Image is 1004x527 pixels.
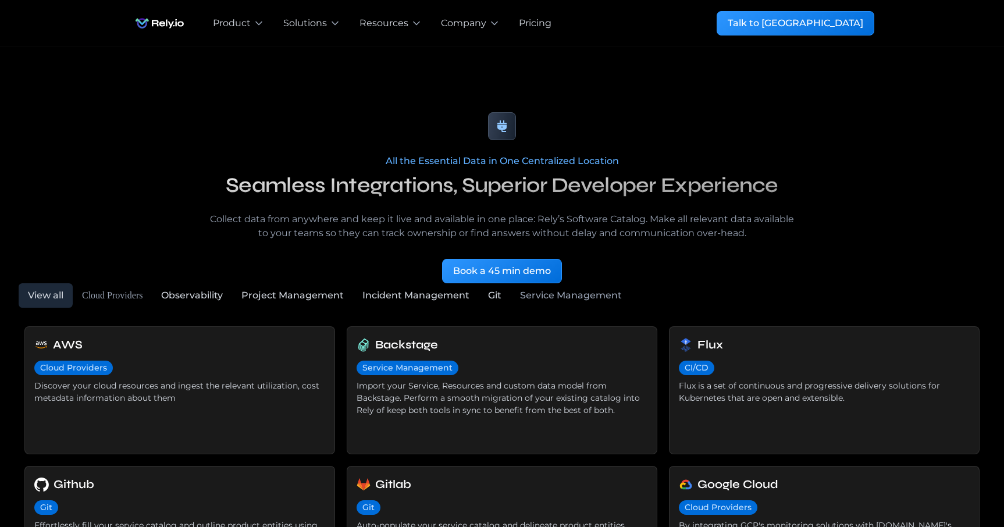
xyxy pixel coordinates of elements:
div: Incident Management [362,289,469,302]
h6: AWS [53,336,83,354]
div: Book a 45 min demo [453,264,551,278]
div: Discover your cloud resources and ingest the relevant utilization, cost metadata information abou... [34,380,325,404]
img: Rely.io logo [130,12,190,35]
h6: Github [54,476,94,493]
a: home [130,12,190,35]
div: Project Management [241,289,344,302]
a: Gitlab [357,476,647,493]
div: Solutions [283,16,327,30]
div: Company [441,16,486,30]
div: Git [488,289,501,302]
div: Cloud Providers [40,362,107,374]
a: AWS [34,336,325,354]
a: Book a 45 min demo [442,259,562,283]
div: Talk to [GEOGRAPHIC_DATA] [728,16,863,30]
a: Github [34,476,325,493]
a: Pricing [519,16,551,30]
div: Observability [161,289,223,302]
div: Cloud Providers [82,289,143,302]
div: View all [28,289,63,302]
div: Service Management [362,362,453,374]
h2: Seamless Integrations, Superior Developer Experience [204,168,800,203]
div: Git [362,501,375,514]
div: Import your Service, Resources and custom data model from Backstage. Perform a smooth migration o... [357,380,647,416]
h6: Flux [697,336,723,354]
a: Flux [679,336,970,354]
div: Resources [359,16,408,30]
div: All the Essential Data in One Centralized Location [204,154,800,168]
div: Git [40,501,52,514]
div: Flux is a set of continuous and progressive delivery solutions for Kubernetes that are open and e... [679,380,970,404]
a: Google Cloud [679,476,970,493]
h6: Gitlab [375,476,411,493]
div: Cloud Providers [685,501,752,514]
a: Backstage [357,336,647,354]
p: Collect data from anywhere and keep it live and available in one place: Rely’s Software Catalog. ... [204,212,800,240]
h6: Backstage [375,336,438,354]
div: CI/CD [685,362,709,374]
h6: Google Cloud [697,476,778,493]
div: Service Management [520,289,622,302]
a: Talk to [GEOGRAPHIC_DATA] [717,11,874,35]
div: Product [213,16,251,30]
